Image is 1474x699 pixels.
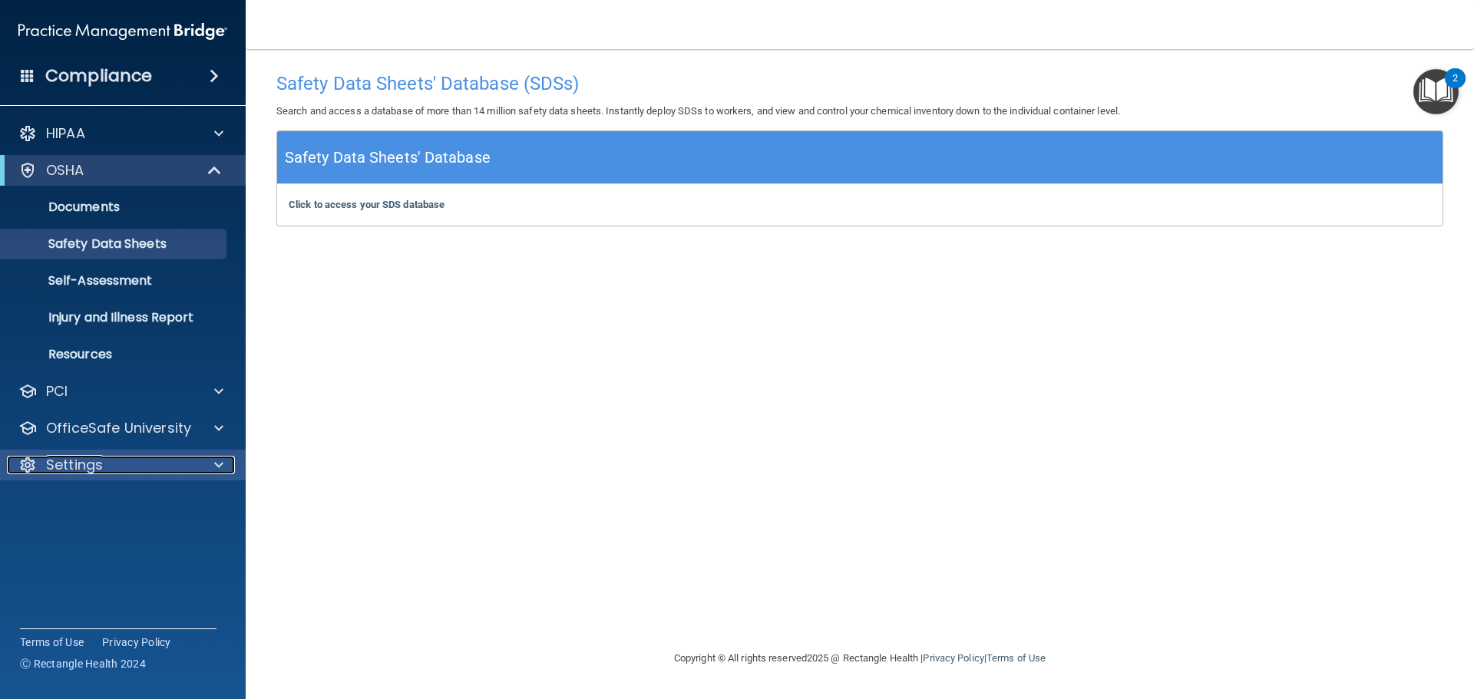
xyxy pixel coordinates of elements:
[20,656,146,671] span: Ⓒ Rectangle Health 2024
[10,199,220,215] p: Documents
[46,419,191,437] p: OfficeSafe University
[987,652,1046,664] a: Terms of Use
[1453,78,1458,98] div: 2
[923,652,983,664] a: Privacy Policy
[10,273,220,289] p: Self-Assessment
[18,456,223,474] a: Settings
[18,124,223,143] a: HIPAA
[1413,69,1459,114] button: Open Resource Center, 2 new notifications
[46,124,85,143] p: HIPAA
[285,144,491,171] h5: Safety Data Sheets' Database
[276,102,1443,120] p: Search and access a database of more than 14 million safety data sheets. Instantly deploy SDSs to...
[10,236,220,252] p: Safety Data Sheets
[45,65,152,87] h4: Compliance
[102,635,171,650] a: Privacy Policy
[10,347,220,362] p: Resources
[276,74,1443,94] h4: Safety Data Sheets' Database (SDSs)
[20,635,84,650] a: Terms of Use
[580,634,1140,683] div: Copyright © All rights reserved 2025 @ Rectangle Health | |
[289,199,445,210] a: Click to access your SDS database
[18,161,223,180] a: OSHA
[46,161,84,180] p: OSHA
[10,310,220,325] p: Injury and Illness Report
[18,382,223,401] a: PCI
[18,16,227,47] img: PMB logo
[46,382,68,401] p: PCI
[46,456,103,474] p: Settings
[18,419,223,437] a: OfficeSafe University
